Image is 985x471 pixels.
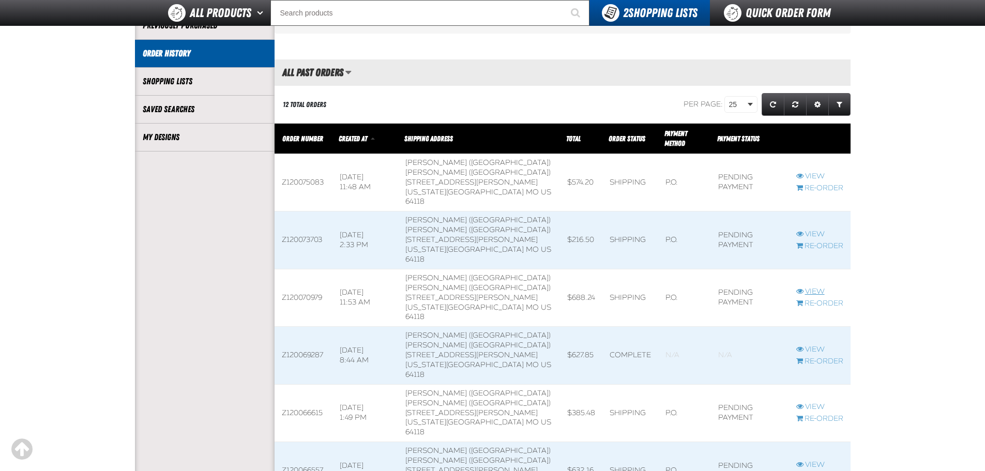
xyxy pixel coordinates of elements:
td: $574.20 [560,154,602,211]
span: US [541,245,551,254]
span: [STREET_ADDRESS][PERSON_NAME] [405,293,538,302]
span: 25 [729,99,746,110]
span: US [541,418,551,427]
a: View Z120070979 order [796,287,843,297]
td: Blank [711,327,789,384]
td: Pending payment [711,384,789,442]
td: Z120075083 [275,154,332,211]
span: [US_STATE][GEOGRAPHIC_DATA] [405,303,524,312]
span: [STREET_ADDRESS][PERSON_NAME] [405,178,538,187]
td: $216.50 [560,211,602,269]
a: My Designs [143,131,267,143]
td: P.O. [658,384,710,442]
span: MO [526,360,539,369]
span: [STREET_ADDRESS][PERSON_NAME] [405,235,538,244]
td: Blank [658,327,710,384]
span: MO [526,418,539,427]
td: Complete [602,327,658,384]
h2: All Past Orders [275,67,343,78]
a: Created At [339,134,369,143]
bdo: 64118 [405,312,425,321]
div: 12 Total Orders [283,100,326,110]
span: Shopping Lists [623,6,698,20]
a: Expand or Collapse Grid Filters [828,93,851,116]
a: View Z120073703 order [796,230,843,239]
span: [PERSON_NAME] ([GEOGRAPHIC_DATA]) [405,399,551,407]
span: [US_STATE][GEOGRAPHIC_DATA] [405,418,524,427]
span: [US_STATE][GEOGRAPHIC_DATA] [405,188,524,196]
div: Scroll to the top [10,438,33,461]
b: [PERSON_NAME] ([GEOGRAPHIC_DATA]) [405,274,551,282]
a: Expand or Collapse Grid Settings [806,93,829,116]
td: Z120070979 [275,269,332,326]
td: P.O. [658,211,710,269]
strong: 2 [623,6,628,20]
button: Manage grid views. Current view is All Past Orders [345,64,352,81]
a: Order Number [282,134,323,143]
th: Row actions [789,124,851,154]
bdo: 64118 [405,255,425,264]
td: P.O. [658,269,710,326]
a: Shopping Lists [143,75,267,87]
td: Z120069287 [275,327,332,384]
td: Pending payment [711,269,789,326]
td: [DATE] 1:49 PM [332,384,399,442]
a: Re-Order Z120066615 order [796,414,843,424]
bdo: 64118 [405,370,425,379]
a: View Z120069287 order [796,345,843,355]
a: Order History [143,48,267,59]
td: [DATE] 11:48 AM [332,154,399,211]
td: Shipping [602,154,658,211]
span: All Products [190,4,251,22]
a: Re-Order Z120070979 order [796,299,843,309]
a: Refresh grid action [762,93,784,116]
span: [STREET_ADDRESS][PERSON_NAME] [405,408,538,417]
a: Re-Order Z120073703 order [796,241,843,251]
b: [PERSON_NAME] ([GEOGRAPHIC_DATA]) [405,158,551,167]
bdo: 64118 [405,428,425,436]
td: P.O. [658,154,710,211]
span: Payment Status [717,134,760,143]
td: [DATE] 8:44 AM [332,327,399,384]
span: US [541,360,551,369]
a: Re-Order Z120069287 order [796,357,843,367]
span: [PERSON_NAME] ([GEOGRAPHIC_DATA]) [405,341,551,350]
a: View Z120066557 order [796,460,843,470]
td: [DATE] 11:53 AM [332,269,399,326]
b: [PERSON_NAME] ([GEOGRAPHIC_DATA]) [405,331,551,340]
span: Per page: [684,100,723,109]
span: [US_STATE][GEOGRAPHIC_DATA] [405,245,524,254]
td: Z120066615 [275,384,332,442]
td: Z120073703 [275,211,332,269]
span: MO [526,188,539,196]
span: US [541,188,551,196]
span: Shipping Address [404,134,453,143]
span: [US_STATE][GEOGRAPHIC_DATA] [405,360,524,369]
span: [PERSON_NAME] ([GEOGRAPHIC_DATA]) [405,168,551,177]
bdo: 64118 [405,197,425,206]
a: View Z120075083 order [796,172,843,181]
a: Re-Order Z120075083 order [796,184,843,193]
a: Saved Searches [143,103,267,115]
b: [PERSON_NAME] ([GEOGRAPHIC_DATA]) [405,446,551,455]
span: MO [526,303,539,312]
a: View Z120066615 order [796,402,843,412]
span: [STREET_ADDRESS][PERSON_NAME] [405,351,538,359]
span: [PERSON_NAME] ([GEOGRAPHIC_DATA]) [405,456,551,465]
b: [PERSON_NAME] ([GEOGRAPHIC_DATA]) [405,389,551,398]
td: Pending payment [711,154,789,211]
td: Shipping [602,269,658,326]
span: US [541,303,551,312]
td: [DATE] 2:33 PM [332,211,399,269]
td: Pending payment [711,211,789,269]
td: $385.48 [560,384,602,442]
a: Order Status [609,134,645,143]
td: $688.24 [560,269,602,326]
td: $627.85 [560,327,602,384]
a: Total [566,134,581,143]
td: Shipping [602,211,658,269]
a: Reset grid action [784,93,807,116]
